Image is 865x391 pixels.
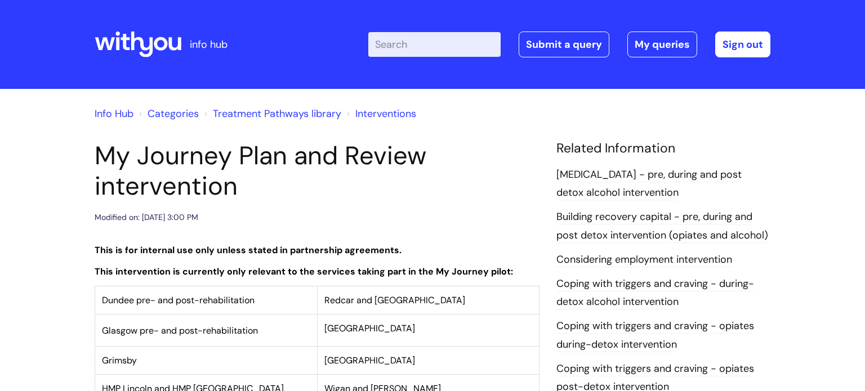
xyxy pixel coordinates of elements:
p: info hub [190,35,228,53]
li: Solution home [136,105,199,123]
span: Grimsby [102,354,137,366]
a: Coping with triggers and craving - opiates during-detox intervention [556,319,754,352]
li: Interventions [344,105,416,123]
span: Glasgow pre- and post-rehabilitation [102,325,258,336]
a: Categories [148,107,199,120]
a: Info Hub [95,107,133,120]
span: Redcar and [GEOGRAPHIC_DATA] [324,294,465,306]
span: [GEOGRAPHIC_DATA] [324,322,415,334]
a: Coping with triggers and craving - during-detox alcohol intervention [556,277,754,309]
a: My queries [627,32,697,57]
strong: This is for internal use only unless stated in partnership agreements. [95,244,402,256]
a: Sign out [715,32,770,57]
a: Building recovery capital - pre, during and post detox intervention (opiates and alcohol) [556,210,768,242]
li: Treatment Pathways library [202,105,341,123]
div: Modified on: [DATE] 3:00 PM [95,210,198,224]
a: Interventions [355,107,416,120]
a: Submit a query [519,32,609,57]
span: [GEOGRAPHIC_DATA] [324,354,415,366]
input: Search [368,32,501,57]
a: Considering employment intervention [556,253,732,267]
span: Dundee pre- and post-rehabilitation [102,294,255,306]
a: Treatment Pathways library [213,107,341,120]
div: | - [368,32,770,57]
h4: Related Information [556,141,770,156]
strong: This intervention is currently only relevant to the services taking part in the My Journey pilot: [95,266,513,277]
a: [MEDICAL_DATA] - pre, during and post detox alcohol intervention [556,168,742,200]
h1: My Journey Plan and Review intervention [95,141,539,201]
